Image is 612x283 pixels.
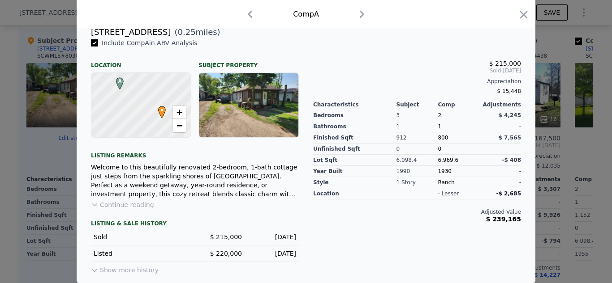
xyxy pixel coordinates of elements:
div: Ranch [438,177,479,188]
div: LISTING & SALE HISTORY [91,220,299,229]
div: - [479,177,521,188]
span: 800 [438,135,448,141]
div: Adjusted Value [313,208,521,215]
div: Appreciation [313,78,521,85]
span: 2 [438,112,441,118]
div: Style [313,177,397,188]
span: $ 239,165 [486,215,521,223]
div: A [114,77,119,83]
a: Zoom out [172,119,186,132]
div: - [479,121,521,132]
div: Bedrooms [313,110,397,121]
div: - [479,166,521,177]
div: Listed [94,249,188,258]
div: Lot Sqft [313,155,397,166]
div: Finished Sqft [313,132,397,144]
div: [DATE] [249,232,296,241]
div: 6,098.4 [397,155,438,166]
div: Location [91,55,191,69]
div: 0 [397,144,438,155]
span: $ 4,245 [499,112,521,118]
div: 3 [397,110,438,121]
div: 912 [397,132,438,144]
div: [DATE] [249,249,296,258]
span: Sold [DATE] [313,67,521,74]
div: Subject [397,101,438,108]
div: - lesser [438,190,459,197]
span: $ 215,000 [210,233,242,241]
span: 0.25 [178,27,196,37]
span: + [177,106,182,118]
div: Listing remarks [91,145,299,159]
div: location [313,188,397,199]
div: Unfinished Sqft [313,144,397,155]
button: Continue reading [91,200,154,209]
div: 1 [397,121,438,132]
span: -$ 408 [502,157,521,163]
span: ( miles) [171,26,220,38]
div: Adjustments [479,101,521,108]
div: 1990 [397,166,438,177]
div: 1 [438,121,479,132]
span: 0 [438,146,441,152]
a: Zoom in [172,106,186,119]
div: [STREET_ADDRESS] [91,26,171,38]
div: Comp [438,101,479,108]
div: Year Built [313,166,397,177]
div: Subject Property [198,55,299,69]
span: − [177,120,182,131]
span: 6,969.6 [438,157,458,163]
div: - [479,144,521,155]
div: Bathrooms [313,121,397,132]
span: A [114,77,126,85]
div: Comp A [293,9,319,20]
div: • [156,106,161,111]
span: -$ 2,685 [496,190,521,197]
span: $ 15,448 [497,88,521,94]
div: 1 Story [397,177,438,188]
span: $ 215,000 [489,60,521,67]
button: Show more history [91,262,159,275]
span: Include Comp A in ARV Analysis [98,39,201,46]
span: $ 7,565 [499,135,521,141]
div: 1930 [438,166,479,177]
div: Welcome to this beautifully renovated 2-bedroom, 1-bath cottage just steps from the sparkling sho... [91,163,299,199]
div: Sold [94,232,188,241]
div: Characteristics [313,101,397,108]
span: $ 220,000 [210,250,242,257]
span: • [156,103,168,117]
